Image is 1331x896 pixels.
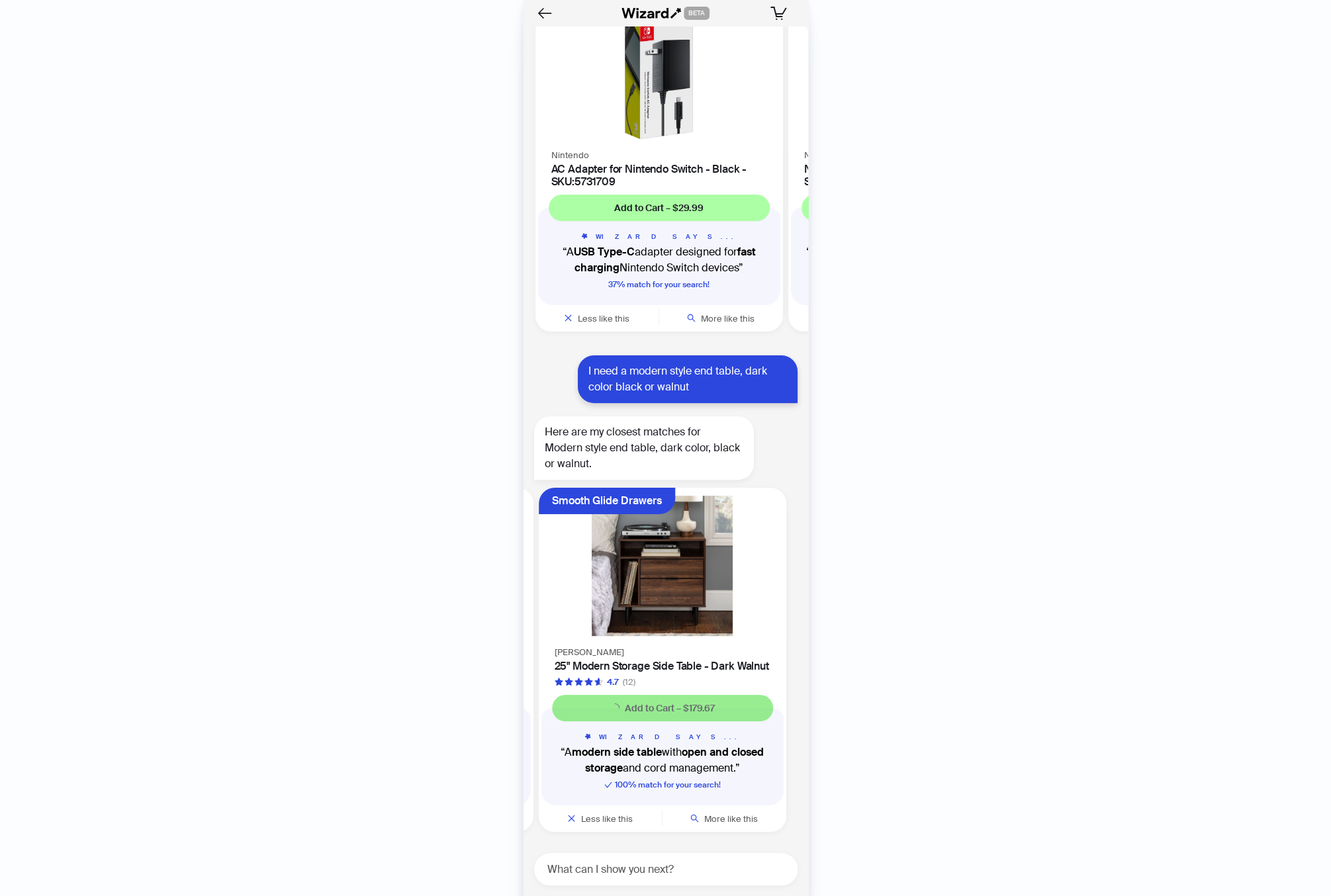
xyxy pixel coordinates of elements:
[687,314,696,322] span: search
[552,744,773,776] q: A with and cord management.
[663,805,786,832] button: More like this
[704,813,758,825] span: More like this
[552,695,773,721] button: Add to Cart – $179.67
[684,7,710,20] span: BETA
[802,244,1023,276] q: A controller with for flexible gaming styles
[574,678,583,686] span: star
[581,813,633,825] span: Less like this
[578,313,629,324] span: Less like this
[604,781,612,789] span: check
[564,314,573,322] span: close
[534,3,555,24] button: Back
[534,416,754,480] div: Here are my closest matches for Modern style end table, dark color, black or walnut.
[555,660,770,672] h4: 25" Modern Storage Side Table - Dark Walnut
[804,150,842,161] span: Nintendo
[572,745,662,759] b: modern side table
[549,195,770,221] button: Add to Cart – $29.99
[565,678,573,686] span: star
[594,678,603,686] span: star
[551,150,589,161] span: Nintendo
[535,305,659,332] button: Less like this
[539,805,663,832] button: Less like this
[609,702,621,714] span: loading
[555,676,619,689] div: 4.7 out of 5 stars
[555,678,563,686] span: star
[804,163,1020,188] h4: Nintendo - Joy-Con (L) - Neon Blue - SKU:6437954
[659,305,783,332] button: More like this
[604,780,721,790] span: 100 % match for your search!
[625,702,715,714] span: Add to Cart – $179.67
[614,202,704,214] span: Add to Cart – $29.99
[551,163,767,188] h4: AC Adapter for Nintendo Switch - Black - SKU:5731709
[584,678,593,686] span: star
[608,279,710,290] span: 37 % match for your search!
[623,676,635,689] div: (12)
[567,814,576,823] span: close
[574,245,635,259] b: USB Type-C
[547,496,778,636] img: 25" Modern Storage Side Table - Dark Walnut
[578,355,798,403] div: I need a modern style end table, dark color black or walnut
[549,232,770,242] h5: WIZARD SAYS...
[802,232,1023,242] h5: WIZARD SAYS...
[555,647,624,658] span: [PERSON_NAME]
[549,244,770,276] q: A adapter designed for Nintendo Switch devices
[701,313,755,324] span: More like this
[690,814,699,823] span: search
[607,676,619,689] div: 4.7
[552,488,662,514] div: Smooth Glide Drawers
[552,732,773,742] h5: WIZARD SAYS...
